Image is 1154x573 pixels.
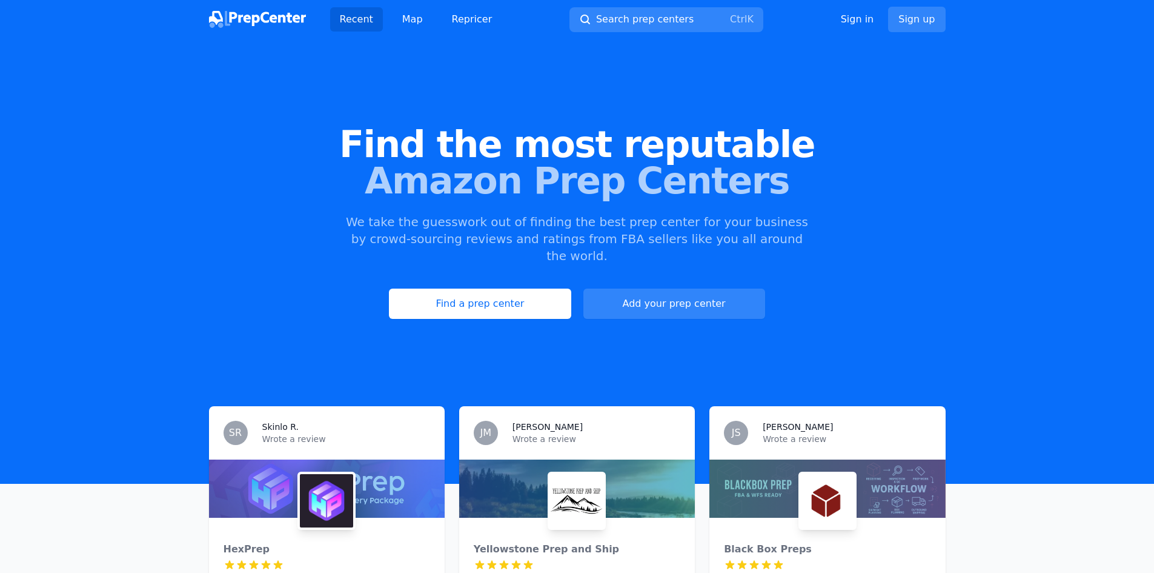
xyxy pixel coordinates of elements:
a: Map [393,7,433,32]
div: HexPrep [224,542,430,557]
span: Find the most reputable [19,126,1135,163]
p: Wrote a review [262,433,430,445]
span: Amazon Prep Centers [19,163,1135,199]
div: Yellowstone Prep and Ship [474,542,680,557]
a: Sign up [888,7,945,32]
a: Recent [330,7,383,32]
a: Repricer [442,7,502,32]
span: Search prep centers [596,12,694,27]
a: Find a prep center [389,289,571,319]
p: Wrote a review [763,433,930,445]
img: HexPrep [300,474,353,528]
a: Sign in [841,12,874,27]
kbd: Ctrl [730,13,747,25]
h3: Skinlo R. [262,421,299,433]
span: JS [732,428,741,438]
button: Search prep centersCtrlK [569,7,763,32]
img: Black Box Preps [801,474,854,528]
img: PrepCenter [209,11,306,28]
p: Wrote a review [512,433,680,445]
div: Black Box Preps [724,542,930,557]
h3: [PERSON_NAME] [763,421,833,433]
a: Add your prep center [583,289,765,319]
img: Yellowstone Prep and Ship [550,474,603,528]
kbd: K [747,13,754,25]
h3: [PERSON_NAME] [512,421,583,433]
span: JM [480,428,492,438]
p: We take the guesswork out of finding the best prep center for your business by crowd-sourcing rev... [345,213,810,264]
span: SR [229,428,242,438]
